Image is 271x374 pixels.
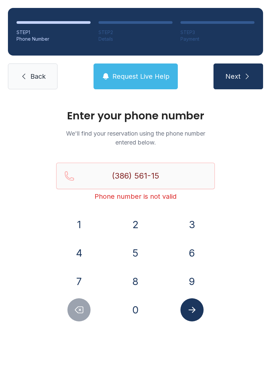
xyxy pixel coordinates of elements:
div: Phone number is not valid [56,192,215,201]
span: Next [225,72,241,81]
button: 4 [67,241,91,265]
button: 7 [67,270,91,293]
span: Request Live Help [112,72,170,81]
button: 5 [124,241,147,265]
button: Submit lookup form [180,298,204,321]
div: STEP 2 [98,29,173,36]
button: 0 [124,298,147,321]
div: Payment [180,36,254,42]
h1: Enter your phone number [56,110,215,121]
button: 6 [180,241,204,265]
button: 2 [124,213,147,236]
div: Details [98,36,173,42]
span: Back [30,72,46,81]
button: 8 [124,270,147,293]
button: 1 [67,213,91,236]
p: We'll find your reservation using the phone number entered below. [56,129,215,147]
div: Phone Number [17,36,91,42]
button: Delete number [67,298,91,321]
button: 9 [180,270,204,293]
div: STEP 1 [17,29,91,36]
div: STEP 3 [180,29,254,36]
button: 3 [180,213,204,236]
input: Reservation phone number [56,163,215,189]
